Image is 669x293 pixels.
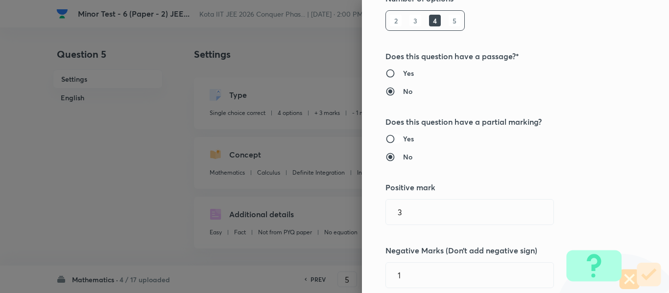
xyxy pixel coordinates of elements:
input: Positive marks [386,200,553,225]
h6: 3 [409,15,421,26]
h6: Yes [403,134,414,144]
h6: Yes [403,68,414,78]
h6: No [403,152,412,162]
input: Negative marks [386,263,553,288]
h5: Does this question have a passage?* [385,50,613,62]
h6: No [403,86,412,96]
h6: 2 [390,15,402,26]
h6: 5 [449,15,460,26]
h5: Positive mark [385,181,613,193]
h5: Negative Marks (Don’t add negative sign) [385,245,613,256]
h6: 4 [429,15,441,26]
h5: Does this question have a partial marking? [385,116,613,128]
